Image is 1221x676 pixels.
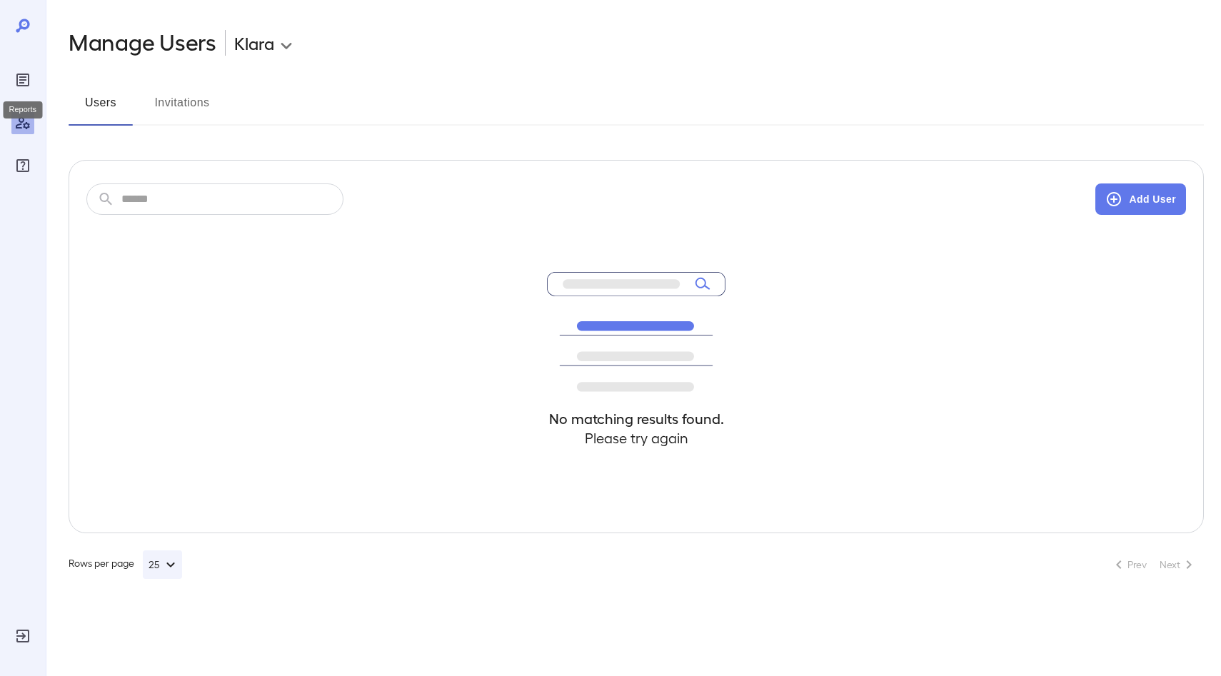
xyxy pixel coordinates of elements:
[11,69,34,91] div: Reports
[69,29,216,57] h2: Manage Users
[4,101,43,118] div: Reports
[11,154,34,177] div: FAQ
[143,550,182,579] button: 25
[11,111,34,134] div: Manage Users
[69,91,133,126] button: Users
[150,91,214,126] button: Invitations
[1104,553,1204,576] nav: pagination navigation
[69,550,182,579] div: Rows per page
[11,625,34,647] div: Log Out
[547,409,725,428] h4: No matching results found.
[234,31,274,54] p: Klara
[1095,183,1186,215] button: Add User
[547,428,725,448] h4: Please try again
